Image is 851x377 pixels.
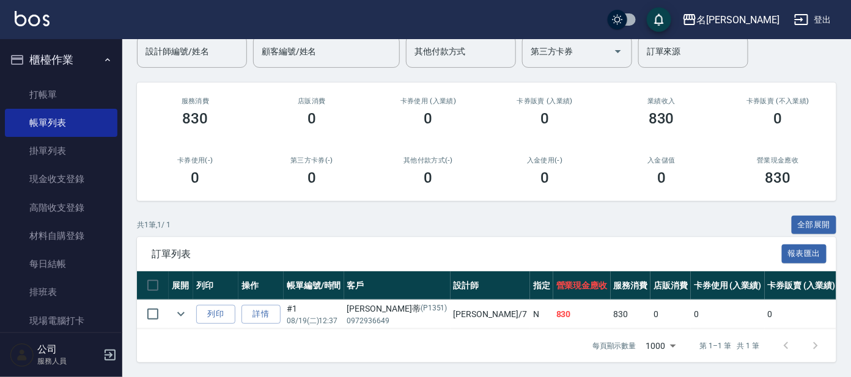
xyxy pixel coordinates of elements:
[451,300,530,329] td: [PERSON_NAME] /7
[308,110,316,127] h3: 0
[691,271,765,300] th: 卡券使用 (入業績)
[347,302,448,315] div: [PERSON_NAME]蒂
[424,169,433,186] h3: 0
[611,300,651,329] td: 830
[385,97,472,105] h2: 卡券使用 (入業績)
[5,222,117,250] a: 材料自購登錄
[647,7,671,32] button: save
[152,156,239,164] h2: 卡券使用(-)
[268,156,356,164] h2: 第三方卡券(-)
[5,165,117,193] a: 現金收支登錄
[193,271,238,300] th: 列印
[592,340,636,351] p: 每頁顯示數量
[5,44,117,76] button: 櫃檯作業
[10,343,34,367] img: Person
[152,97,239,105] h3: 服務消費
[611,271,651,300] th: 服務消費
[344,271,451,300] th: 客戶
[774,110,783,127] h3: 0
[5,278,117,306] a: 排班表
[734,156,822,164] h2: 營業現金應收
[618,156,705,164] h2: 入金儲值
[789,9,836,31] button: 登出
[782,247,827,259] a: 報表匯出
[169,271,193,300] th: 展開
[700,340,759,351] p: 第 1–1 筆 共 1 筆
[238,271,284,300] th: 操作
[734,97,822,105] h2: 卡券販賣 (不入業績)
[241,305,281,324] a: 詳情
[152,248,782,260] span: 訂單列表
[421,302,448,315] p: (P1351)
[765,300,839,329] td: 0
[287,315,341,326] p: 08/19 (二) 12:37
[5,81,117,109] a: 打帳單
[501,97,589,105] h2: 卡券販賣 (入業績)
[137,219,171,230] p: 共 1 筆, 1 / 1
[765,169,791,186] h3: 830
[5,194,117,222] a: 高階收支登錄
[284,300,344,329] td: #1
[172,305,190,323] button: expand row
[5,250,117,278] a: 每日結帳
[782,244,827,263] button: 報表匯出
[15,11,50,26] img: Logo
[37,343,100,356] h5: 公司
[540,169,549,186] h3: 0
[765,271,839,300] th: 卡券販賣 (入業績)
[649,110,674,127] h3: 830
[347,315,448,326] p: 0972936649
[553,271,611,300] th: 營業現金應收
[691,300,765,329] td: 0
[650,300,691,329] td: 0
[308,169,316,186] h3: 0
[657,169,666,186] h3: 0
[5,307,117,335] a: 現場電腦打卡
[540,110,549,127] h3: 0
[530,300,553,329] td: N
[424,110,433,127] h3: 0
[5,109,117,137] a: 帳單列表
[553,300,611,329] td: 830
[37,356,100,367] p: 服務人員
[677,7,784,32] button: 名[PERSON_NAME]
[618,97,705,105] h2: 業績收入
[641,329,680,362] div: 1000
[650,271,691,300] th: 店販消費
[697,12,779,27] div: 名[PERSON_NAME]
[451,271,530,300] th: 設計師
[5,137,117,165] a: 掛單列表
[191,169,199,186] h3: 0
[385,156,472,164] h2: 其他付款方式(-)
[501,156,589,164] h2: 入金使用(-)
[530,271,553,300] th: 指定
[608,42,628,61] button: Open
[284,271,344,300] th: 帳單編號/時間
[196,305,235,324] button: 列印
[792,216,837,235] button: 全部展開
[182,110,208,127] h3: 830
[268,97,356,105] h2: 店販消費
